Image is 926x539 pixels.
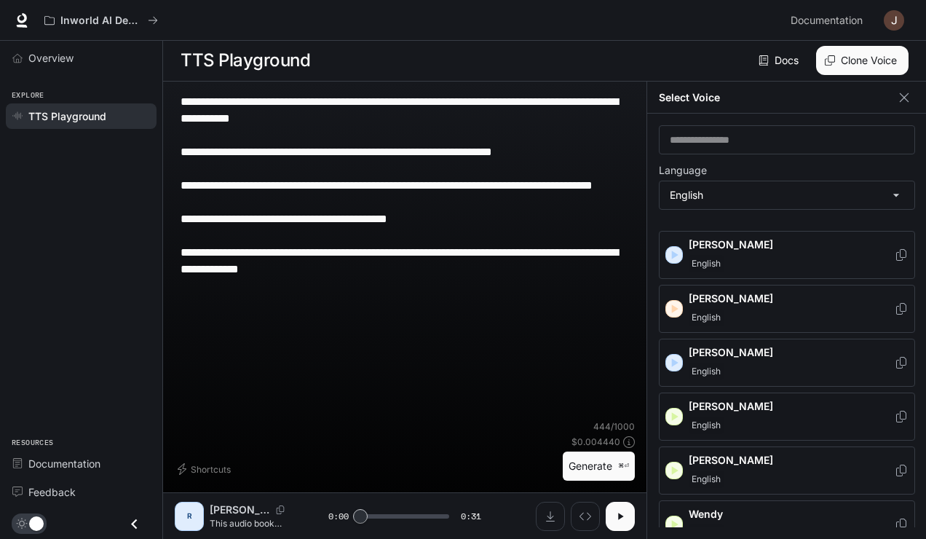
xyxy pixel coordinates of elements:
span: English [689,471,724,488]
span: Overview [28,50,74,66]
span: English [689,255,724,272]
a: TTS Playground [6,103,157,129]
button: Copy Voice ID [894,357,909,369]
button: Copy Voice ID [894,411,909,422]
p: Language [659,165,707,176]
button: User avatar [879,6,909,35]
div: R [178,505,201,528]
button: Shortcuts [175,457,237,481]
p: [PERSON_NAME] [210,503,270,517]
p: [PERSON_NAME] [689,453,894,468]
a: Overview [6,45,157,71]
a: Docs [756,46,804,75]
p: ⌘⏎ [618,462,629,471]
p: [PERSON_NAME] [689,345,894,360]
button: Copy Voice ID [894,519,909,530]
p: 444 / 1000 [593,420,635,433]
p: [PERSON_NAME] [689,237,894,252]
button: Copy Voice ID [894,249,909,261]
button: Download audio [536,502,565,531]
button: All workspaces [38,6,165,35]
a: Documentation [785,6,874,35]
p: $ 0.004440 [571,436,620,448]
button: Generate⌘⏎ [563,452,635,481]
span: English [689,309,724,326]
a: Documentation [6,451,157,476]
img: User avatar [884,10,904,31]
div: English [660,181,914,209]
span: 0:00 [328,509,349,524]
span: Documentation [791,12,863,30]
p: [PERSON_NAME] [689,399,894,414]
span: TTS Playground [28,109,106,124]
button: Close drawer [118,509,151,539]
a: Feedback [6,479,157,505]
span: Feedback [28,484,76,500]
p: [PERSON_NAME] [689,291,894,306]
h1: TTS Playground [181,46,310,75]
button: Copy Voice ID [894,465,909,476]
button: Copy Voice ID [894,303,909,315]
p: Wendy [689,507,894,522]
span: English [689,363,724,380]
p: This audio book reveals the universal law of sound sleep, an ancient secret whispered by sages an... [210,517,293,530]
button: Clone Voice [816,46,909,75]
button: Copy Voice ID [270,505,290,514]
button: Inspect [571,502,600,531]
span: Dark mode toggle [29,515,44,531]
span: Documentation [28,456,100,471]
span: 0:31 [461,509,481,524]
p: Inworld AI Demos [60,15,142,27]
span: English [689,417,724,434]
